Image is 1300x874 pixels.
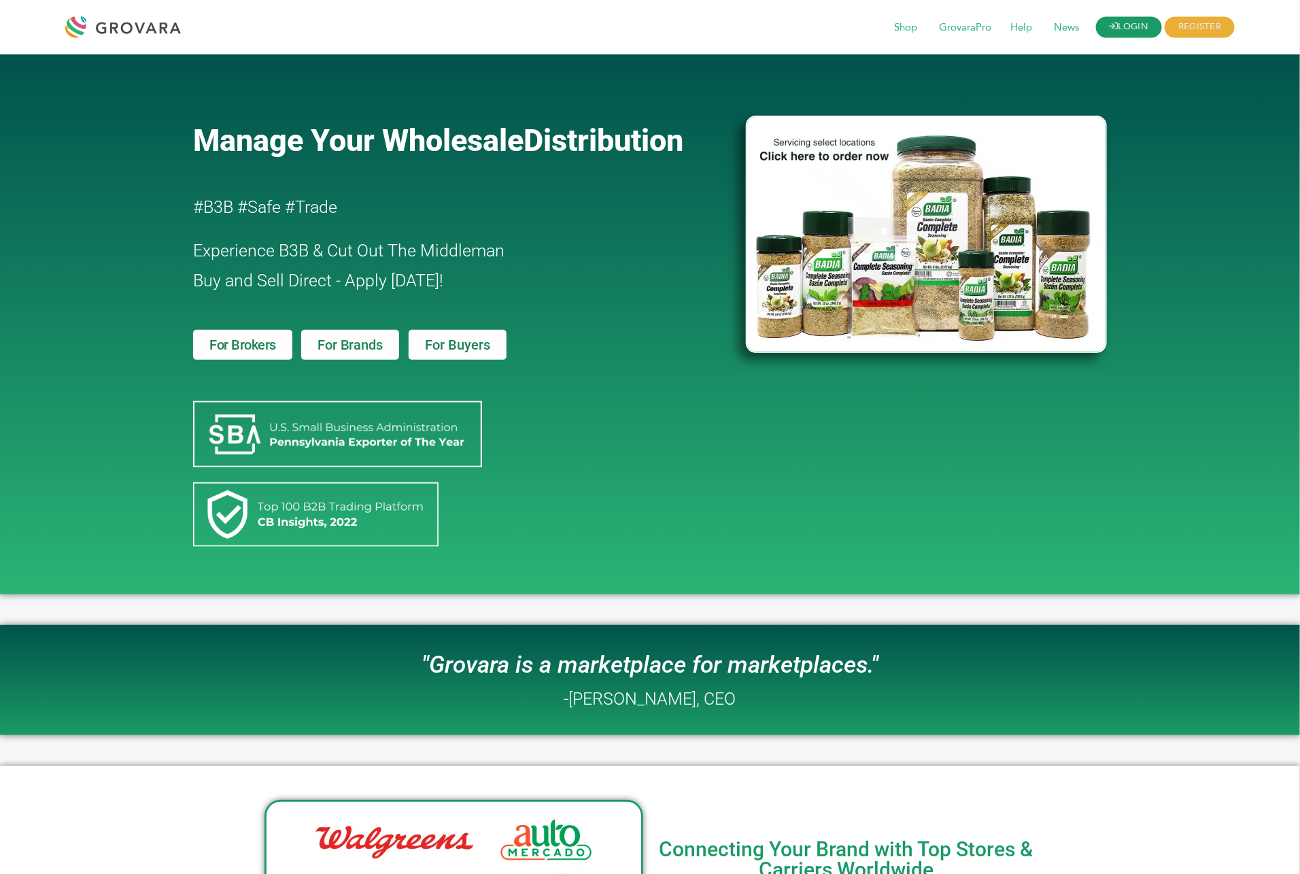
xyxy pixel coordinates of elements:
h2: #B3B #Safe #Trade [193,192,668,222]
span: Experience B3B & Cut Out The Middleman [193,241,504,260]
span: News [1045,15,1089,41]
a: For Buyers [409,330,507,360]
span: For Brands [318,338,382,352]
a: GrovaraPro [930,20,1002,35]
span: Buy and Sell Direct - Apply [DATE]! [193,271,443,290]
a: LOGIN [1096,17,1163,38]
a: Help [1002,20,1042,35]
span: Shop [885,15,927,41]
i: "Grovara is a marketplace for marketplaces." [422,651,878,679]
span: Distribution [524,122,683,158]
a: News [1045,20,1089,35]
span: For Buyers [425,338,490,352]
span: REGISTER [1165,17,1235,38]
a: Shop [885,20,927,35]
span: Manage Your Wholesale [193,122,524,158]
a: For Brokers [193,330,292,360]
span: For Brokers [209,338,276,352]
a: Manage Your WholesaleDistribution [193,122,723,158]
span: GrovaraPro [930,15,1002,41]
h2: -[PERSON_NAME], CEO [564,690,736,707]
span: Help [1002,15,1042,41]
a: For Brands [301,330,398,360]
